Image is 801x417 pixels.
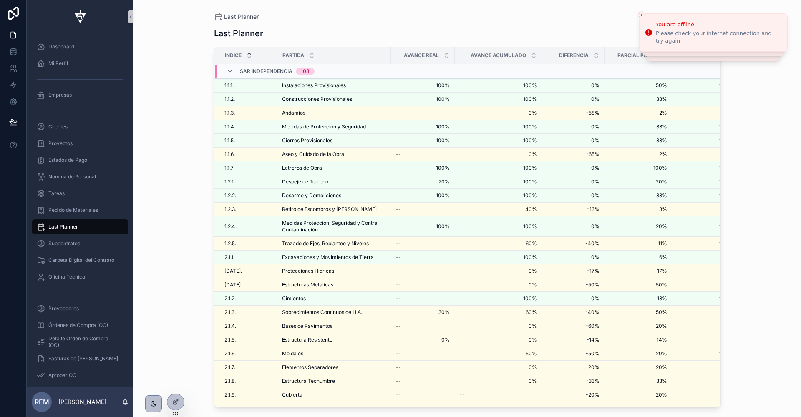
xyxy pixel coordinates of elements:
[673,268,733,274] span: 17%
[282,96,352,103] span: Construcciones Provisionales
[610,206,667,213] span: 3%
[282,192,386,199] a: Desarme y Demoliciones
[673,123,733,130] span: 100%
[610,192,667,199] span: 33%
[460,178,537,185] a: 100%
[460,192,537,199] a: 100%
[396,281,450,288] a: --
[610,96,667,103] span: 33%
[610,137,667,144] span: 33%
[224,337,236,343] span: 2.1.5.
[547,206,599,213] a: -13%
[673,206,733,213] span: 53%
[673,240,733,247] a: 100%
[48,257,114,264] span: Carpeta Digital del Contrato
[282,309,362,316] span: Sobrecimientos Continuos de H.A.
[32,56,128,71] a: Mi Perfil
[224,165,272,171] a: 1.1.7.
[460,268,537,274] a: 0%
[224,137,235,144] span: 1.1.5.
[32,301,128,316] a: Proveedores
[396,240,401,247] span: --
[673,309,733,316] a: 100%
[224,323,236,329] span: 2.1.4.
[460,110,537,116] a: 0%
[396,309,450,316] a: 30%
[224,82,272,89] a: 1.1.1.
[282,192,341,199] span: Desarme y Demoliciones
[32,318,128,333] a: Órdenes de Compra (OC)
[396,254,401,261] span: --
[460,240,537,247] span: 60%
[396,82,450,89] a: 100%
[396,206,450,213] a: --
[610,110,667,116] a: 2%
[32,169,128,184] a: Nomina de Personal
[282,240,369,247] span: Trazado de Ejes, Replanteo y Niveles
[282,151,386,158] a: Aseo y Cuidado de la Obra
[673,82,733,89] a: 100%
[673,96,733,103] span: 100%
[240,68,292,75] span: Sar Independencia
[547,323,599,329] span: -60%
[460,323,537,329] a: 0%
[460,165,537,171] a: 100%
[396,165,450,171] span: 100%
[547,223,599,230] a: 0%
[396,206,401,213] span: --
[32,253,128,268] a: Carpeta Digital del Contrato
[610,295,667,302] span: 13%
[460,137,537,144] a: 100%
[610,165,667,171] a: 100%
[547,96,599,103] a: 0%
[460,309,537,316] span: 60%
[673,178,733,185] a: 100%
[396,323,450,329] a: --
[460,223,537,230] a: 100%
[610,151,667,158] a: 2%
[224,110,235,116] span: 1.1.3.
[282,309,386,316] a: Sobrecimientos Continuos de H.A.
[224,223,237,230] span: 1.2.4.
[224,206,272,213] a: 1.2.3.
[396,268,401,274] span: --
[673,151,733,158] a: 65%
[396,137,450,144] span: 100%
[547,123,599,130] a: 0%
[396,123,450,130] span: 100%
[224,192,236,199] span: 1.2.2.
[396,295,401,302] span: --
[282,206,377,213] span: Retiro de Escombros y [PERSON_NAME]
[396,110,450,116] a: --
[282,337,386,343] a: Estructura Resistente
[224,82,234,89] span: 1.1.1.
[282,295,386,302] a: Cimientos
[282,240,386,247] a: Trazado de Ejes, Replanteo y Niveles
[673,254,733,261] span: 100%
[610,254,667,261] a: 6%
[224,165,234,171] span: 1.1.7.
[547,192,599,199] span: 0%
[547,165,599,171] span: 0%
[637,11,645,19] button: Close toast
[547,137,599,144] a: 0%
[396,240,450,247] a: --
[547,178,599,185] span: 0%
[224,323,272,329] a: 2.1.4.
[224,240,272,247] a: 1.2.5.
[48,335,120,349] span: Detalle Órden de Compra (OC)
[610,123,667,130] a: 33%
[547,309,599,316] a: -40%
[460,295,537,302] a: 100%
[610,178,667,185] a: 20%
